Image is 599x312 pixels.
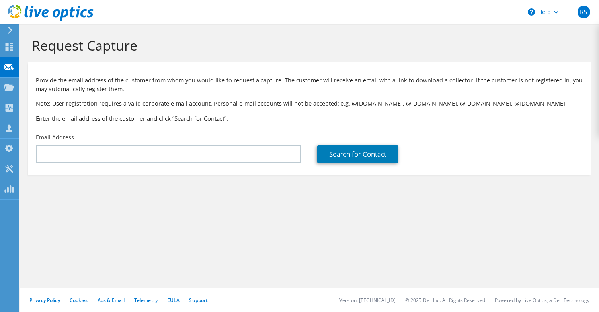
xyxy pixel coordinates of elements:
[189,297,208,304] a: Support
[98,297,125,304] a: Ads & Email
[32,37,583,54] h1: Request Capture
[36,99,583,108] p: Note: User registration requires a valid corporate e-mail account. Personal e-mail accounts will ...
[528,8,535,16] svg: \n
[36,76,583,94] p: Provide the email address of the customer from whom you would like to request a capture. The cust...
[134,297,158,304] a: Telemetry
[36,133,74,141] label: Email Address
[339,297,396,304] li: Version: [TECHNICAL_ID]
[317,145,398,163] a: Search for Contact
[70,297,88,304] a: Cookies
[29,297,60,304] a: Privacy Policy
[578,6,590,18] span: RS
[167,297,180,304] a: EULA
[495,297,589,304] li: Powered by Live Optics, a Dell Technology
[405,297,485,304] li: © 2025 Dell Inc. All Rights Reserved
[36,114,583,123] h3: Enter the email address of the customer and click “Search for Contact”.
